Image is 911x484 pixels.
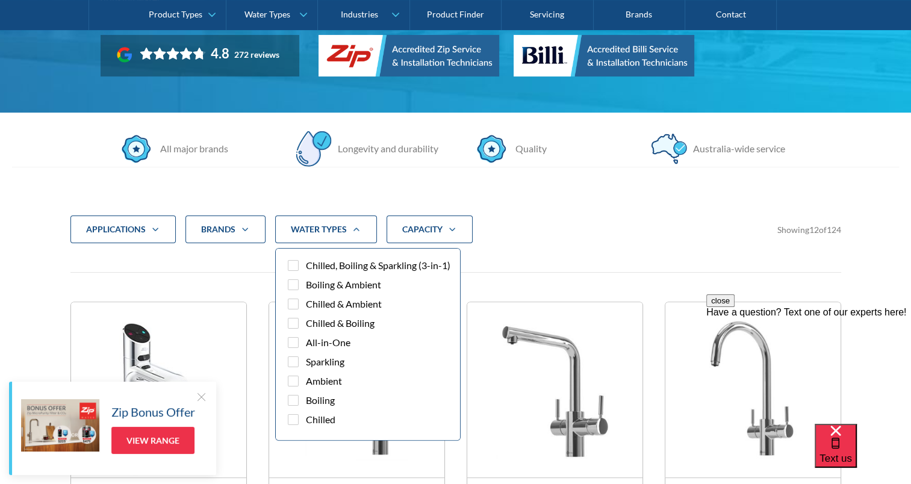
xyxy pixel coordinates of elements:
img: InSinkErator Multitap 3N1, Hot and Cold Mains plus Filtered Boiling - L Shaped [467,302,642,477]
span: Chilled, Boiling & Sparkling (3-in-1) [306,258,450,273]
strong: water Types [291,224,347,234]
img: Zip Bonus Offer [21,399,99,451]
nav: water Types [275,248,461,441]
iframe: podium webchat widget prompt [706,294,911,439]
form: Filter 5 [70,216,841,262]
img: InSinkErator 3N1 Multitap - Hot and Cold Mains Water plus Boiling Filtered - U Shaped [269,302,444,477]
div: Product Types [149,10,202,20]
img: Zip HydroTap G5 BA60 (Commercial) [71,302,246,477]
div: Rating: 4.8 out of 5 [140,45,229,62]
strong: CAPACITY [402,224,443,234]
div: Water Types [244,10,290,20]
h5: Zip Bonus Offer [111,403,195,421]
div: Quality [509,141,547,156]
div: Brands [185,216,266,243]
div: water Types [275,216,377,243]
div: Longevity and durability [332,141,438,156]
div: CAPACITY [387,216,473,243]
iframe: podium webchat widget bubble [815,424,911,484]
div: Industries [341,10,378,20]
div: applications [86,223,146,235]
div: applications [70,216,176,243]
span: 124 [827,225,841,235]
div: All major brands [154,141,228,156]
img: InSinkErator Multitap 3N1 Mains Hot and Cold, Filtered Boiling Water - J Shaped [665,302,841,477]
a: View Range [111,427,194,454]
span: 12 [809,225,819,235]
div: Brands [201,223,235,235]
div: 4.8 [211,45,229,62]
div: Showing of [777,223,841,236]
div: Australia-wide service [687,141,785,156]
div: 272 reviews [234,50,279,60]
